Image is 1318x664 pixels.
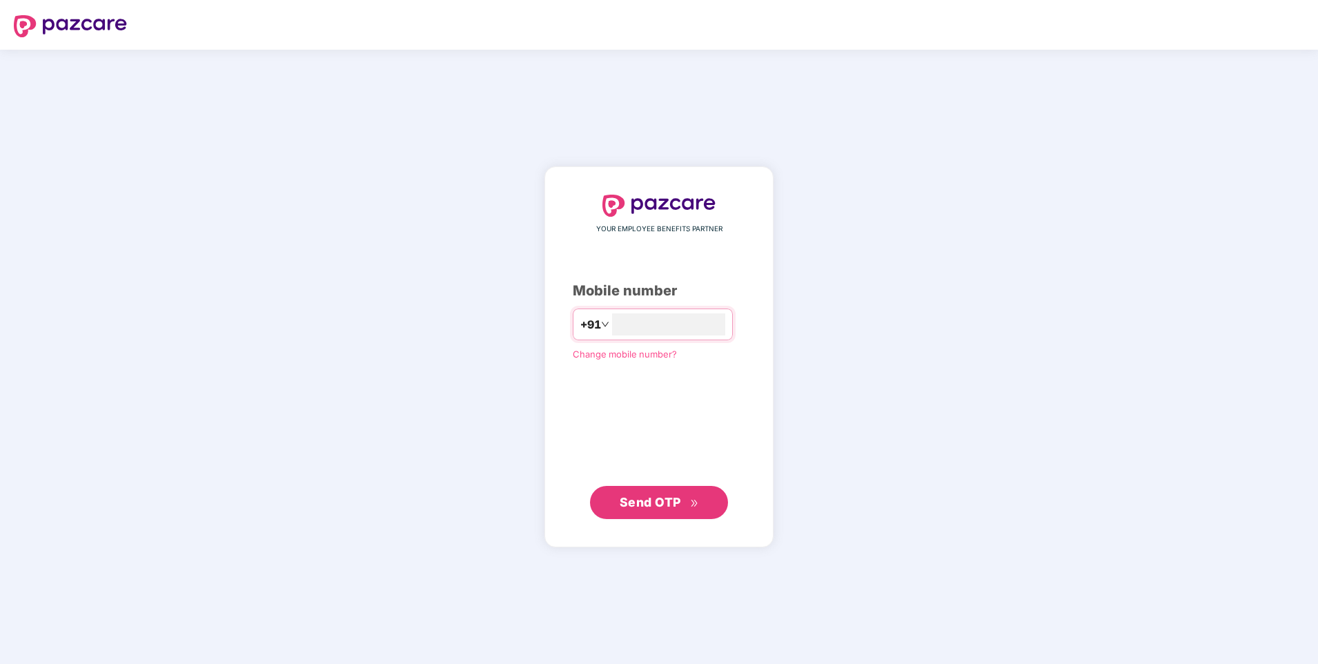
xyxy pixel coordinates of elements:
[580,316,601,333] span: +91
[573,280,745,302] div: Mobile number
[14,15,127,37] img: logo
[620,495,681,509] span: Send OTP
[573,349,677,360] a: Change mobile number?
[602,195,716,217] img: logo
[601,320,609,329] span: down
[690,499,699,508] span: double-right
[590,486,728,519] button: Send OTPdouble-right
[596,224,722,235] span: YOUR EMPLOYEE BENEFITS PARTNER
